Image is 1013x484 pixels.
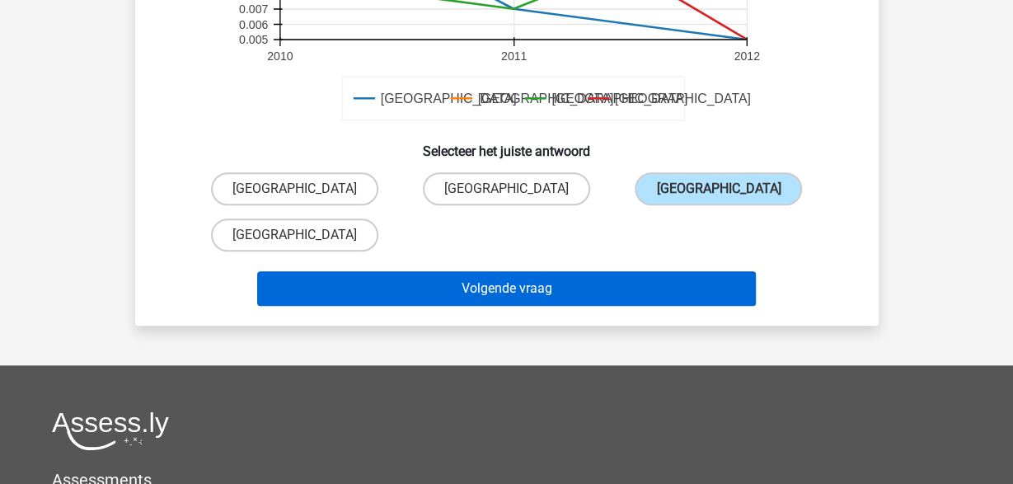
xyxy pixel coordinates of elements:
[734,49,759,63] text: 2012
[239,2,268,16] text: 0.007
[257,271,756,306] button: Volgende vraag
[162,130,852,159] h6: Selecteer het juiste antwoord
[635,172,802,205] label: [GEOGRAPHIC_DATA]
[423,172,590,205] label: [GEOGRAPHIC_DATA]
[52,411,169,450] img: Assessly logo
[380,92,516,106] text: [GEOGRAPHIC_DATA]
[239,17,268,31] text: 0.006
[500,49,526,63] text: 2011
[239,33,268,46] text: 0.005
[211,172,378,205] label: [GEOGRAPHIC_DATA]
[267,49,293,63] text: 2010
[211,219,378,251] label: [GEOGRAPHIC_DATA]
[551,92,687,106] text: [GEOGRAPHIC_DATA]
[614,92,750,106] text: [GEOGRAPHIC_DATA]
[477,92,613,106] text: [GEOGRAPHIC_DATA]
